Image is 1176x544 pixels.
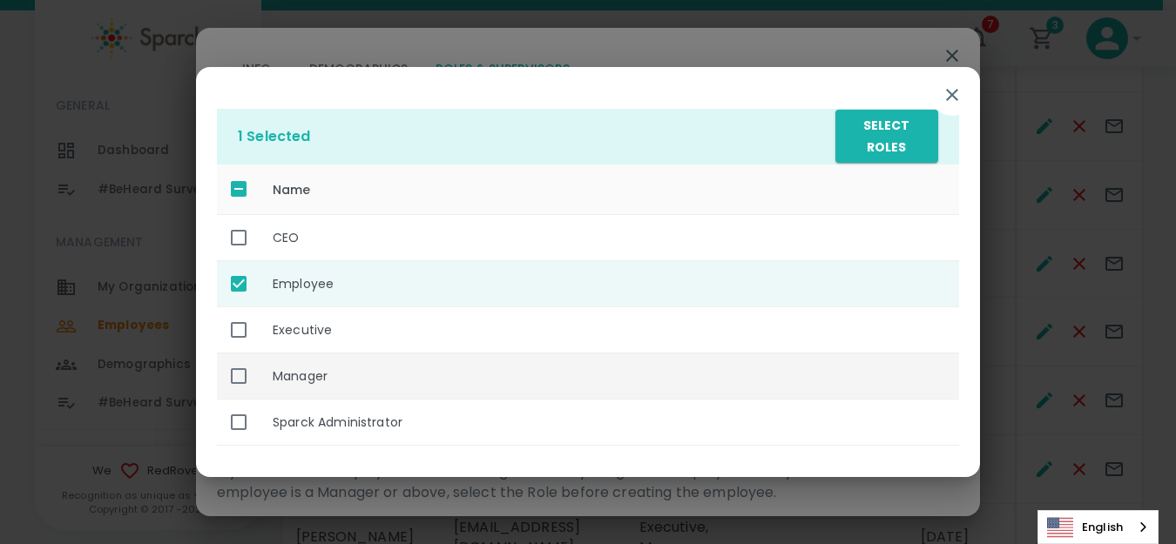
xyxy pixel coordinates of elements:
th: Employee [259,261,959,307]
th: Executive [259,307,959,353]
div: 1 Selected [238,126,835,147]
div: Language [1037,510,1159,544]
button: delete [835,110,938,163]
table: enhanced table [217,165,959,446]
span: Name [273,179,334,200]
a: English [1038,511,1158,543]
th: Manager [259,353,959,400]
th: Sparck Administrator [259,400,959,446]
th: CEO [259,215,959,261]
aside: Language selected: English [1037,510,1159,544]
